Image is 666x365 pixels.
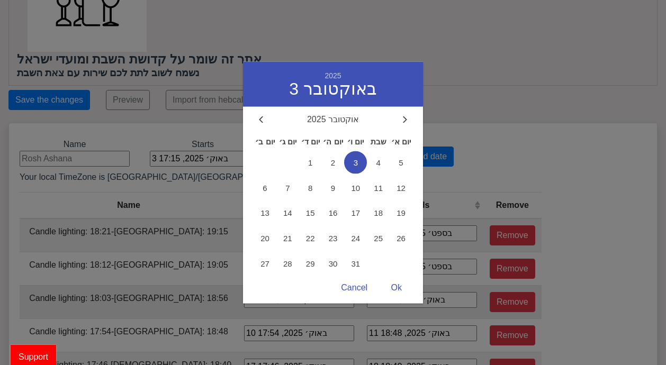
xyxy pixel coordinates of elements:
span: 13 [254,202,276,224]
div: יום ג׳ [276,132,299,151]
span: 30 [322,252,345,275]
span: 3 [344,151,367,174]
span: 6 [254,177,276,199]
span: 24 [344,227,367,250]
span: 1 [299,151,322,174]
div: יום ה׳ [322,132,345,151]
span: 22 [299,227,322,250]
div: אוקטובר 2025 [259,114,407,124]
span: 21 [276,227,299,250]
span: 7 [276,177,299,199]
span: 29 [299,252,322,275]
span: 25 [367,227,390,250]
div: שבת [367,132,390,151]
span: 4 [367,151,390,174]
span: 9 [322,177,345,199]
span: 27 [254,252,276,275]
div: 2025 [259,71,407,80]
span: 26 [390,227,412,250]
span: 20 [254,227,276,250]
span: 23 [322,227,345,250]
span: 8 [299,177,322,199]
span: 16 [322,202,345,224]
div: יום א׳ [390,132,412,151]
span: 28 [276,252,299,275]
span: 17 [344,202,367,224]
span: 12 [390,177,412,199]
span: 15 [299,202,322,224]
div: יום ב׳ [254,132,276,151]
div: Ok [381,278,412,298]
span: 5 [390,151,412,174]
span: 18 [367,202,390,224]
div: יום ו׳ [344,132,367,151]
span: 14 [276,202,299,224]
div: יום ד׳ [299,132,322,151]
span: 2 [322,151,345,174]
div: 3 באוקטובר [259,80,407,97]
span: 10 [344,177,367,199]
span: 31 [344,252,367,275]
div: Cancel [330,278,378,298]
span: 19 [390,202,412,224]
span: 11 [367,177,390,199]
